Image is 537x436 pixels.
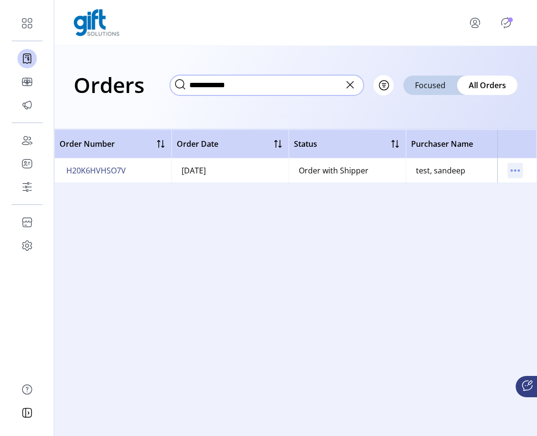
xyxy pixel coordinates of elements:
[299,165,368,176] div: Order with Shipper
[415,79,445,91] span: Focused
[416,165,465,176] div: test, sandeep
[403,76,457,95] div: Focused
[294,138,317,150] span: Status
[457,76,518,95] div: All Orders
[373,75,394,95] button: Filter Button
[74,9,120,36] img: logo
[64,163,128,178] button: H20K6HVHSO7V
[507,163,523,178] button: menu
[469,79,506,91] span: All Orders
[60,138,115,150] span: Order Number
[171,158,289,183] td: [DATE]
[498,15,514,31] button: Publisher Panel
[411,138,473,150] span: Purchaser Name
[74,68,144,102] h1: Orders
[66,165,126,176] span: H20K6HVHSO7V
[456,11,498,34] button: menu
[177,138,218,150] span: Order Date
